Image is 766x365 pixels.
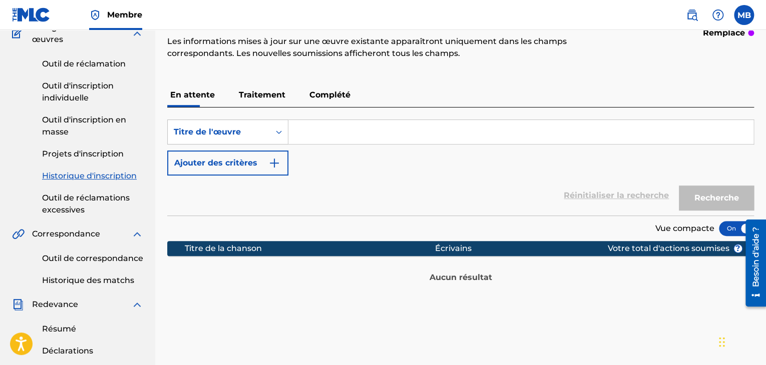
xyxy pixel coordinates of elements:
img: Détenteur des droits supérieurs [89,9,101,21]
font: Traitement [239,90,285,99]
a: Historique d'inscription [42,170,143,182]
form: Formulaire de recherche [167,119,754,215]
font: Membre [107,10,142,19]
font: Outil de correspondance [42,253,143,263]
font: Historique d'inscription [42,171,137,180]
img: Enregistrement des œuvres [12,27,25,39]
a: Résumé [42,323,143,335]
font: Votre total d'actions soumises [608,243,729,253]
font: Les informations mises à jour sur une œuvre existante apparaîtront uniquement dans les champs cor... [167,36,567,58]
a: Historique des matchs [42,274,143,286]
img: recherche [686,9,698,21]
img: développer [131,228,143,240]
font: Titre de la chanson [185,243,262,253]
a: Projets d'inscription [42,148,143,160]
font: Outil d'inscription individuelle [42,81,114,102]
font: Ajouter des critères [174,158,257,167]
img: développer [131,298,143,310]
div: Widget de chat [716,317,766,365]
font: Outil d'inscription en masse [42,115,126,136]
font: Résumé [42,324,76,333]
img: Redevance [12,298,24,310]
img: Correspondance [12,228,25,240]
font: Correspondance [32,229,100,238]
a: Recherche publique [682,5,702,25]
font: Déclarations [42,346,93,355]
a: Outil de réclamations excessives [42,192,143,216]
div: Glisser [719,327,725,357]
font: Aucun résultat [430,272,492,282]
a: Outil de réclamation [42,58,143,70]
iframe: Widget de discussion [716,317,766,365]
div: Menu utilisateur [734,5,754,25]
button: Ajouter des critères [167,150,288,175]
font: Complété [309,90,350,99]
iframe: Centre de ressources [738,216,766,311]
font: Projets d'inscription [42,149,124,158]
div: Aide [708,5,728,25]
font: Outil de réclamations excessives [42,193,130,214]
font: Redevance [32,299,78,309]
a: Déclarations [42,345,143,357]
font: remplacé [703,28,745,37]
font: Vue compacte [655,223,714,233]
img: Logo du MLC [12,7,51,22]
font: En attente [170,90,215,99]
img: aide [712,9,724,21]
font: Outil de réclamation [42,59,126,68]
a: Outil de correspondance [42,252,143,264]
font: ? [735,243,740,253]
img: 9d2ae6d4665cec9f34b9.svg [268,157,280,169]
font: Titre de l'œuvre [174,127,241,136]
a: Outil d'inscription individuelle [42,80,143,104]
font: Écrivains [435,243,472,253]
a: Outil d'inscription en masse [42,114,143,138]
img: développer [131,27,143,39]
font: Historique des matchs [42,275,134,285]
